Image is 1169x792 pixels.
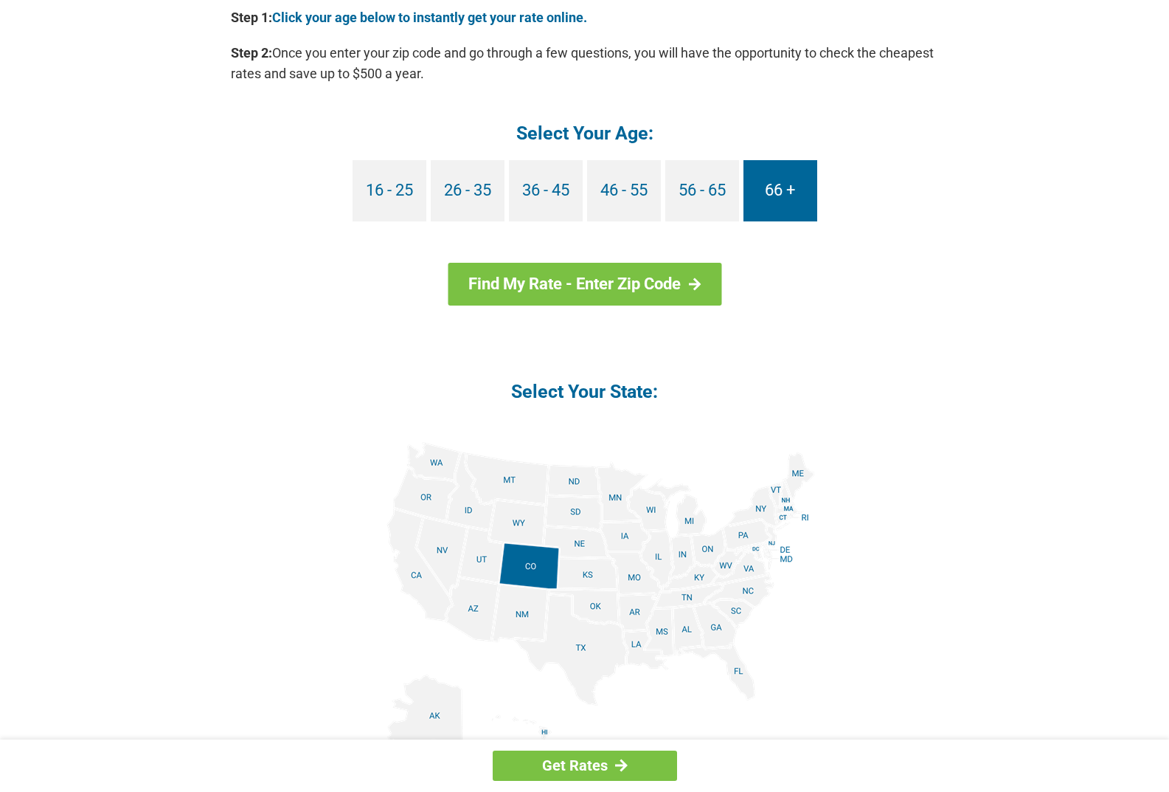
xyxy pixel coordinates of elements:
[272,10,587,25] a: Click your age below to instantly get your rate online.
[231,43,939,84] p: Once you enter your zip code and go through a few questions, you will have the opportunity to che...
[493,751,677,781] a: Get Rates
[743,160,817,221] a: 66 +
[448,263,721,306] a: Find My Rate - Enter Zip Code
[355,442,815,775] img: states
[231,10,272,25] b: Step 1:
[665,160,739,221] a: 56 - 65
[231,121,939,145] h4: Select Your Age:
[587,160,661,221] a: 46 - 55
[509,160,583,221] a: 36 - 45
[231,45,272,61] b: Step 2:
[353,160,426,221] a: 16 - 25
[431,160,504,221] a: 26 - 35
[231,379,939,404] h4: Select Your State:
